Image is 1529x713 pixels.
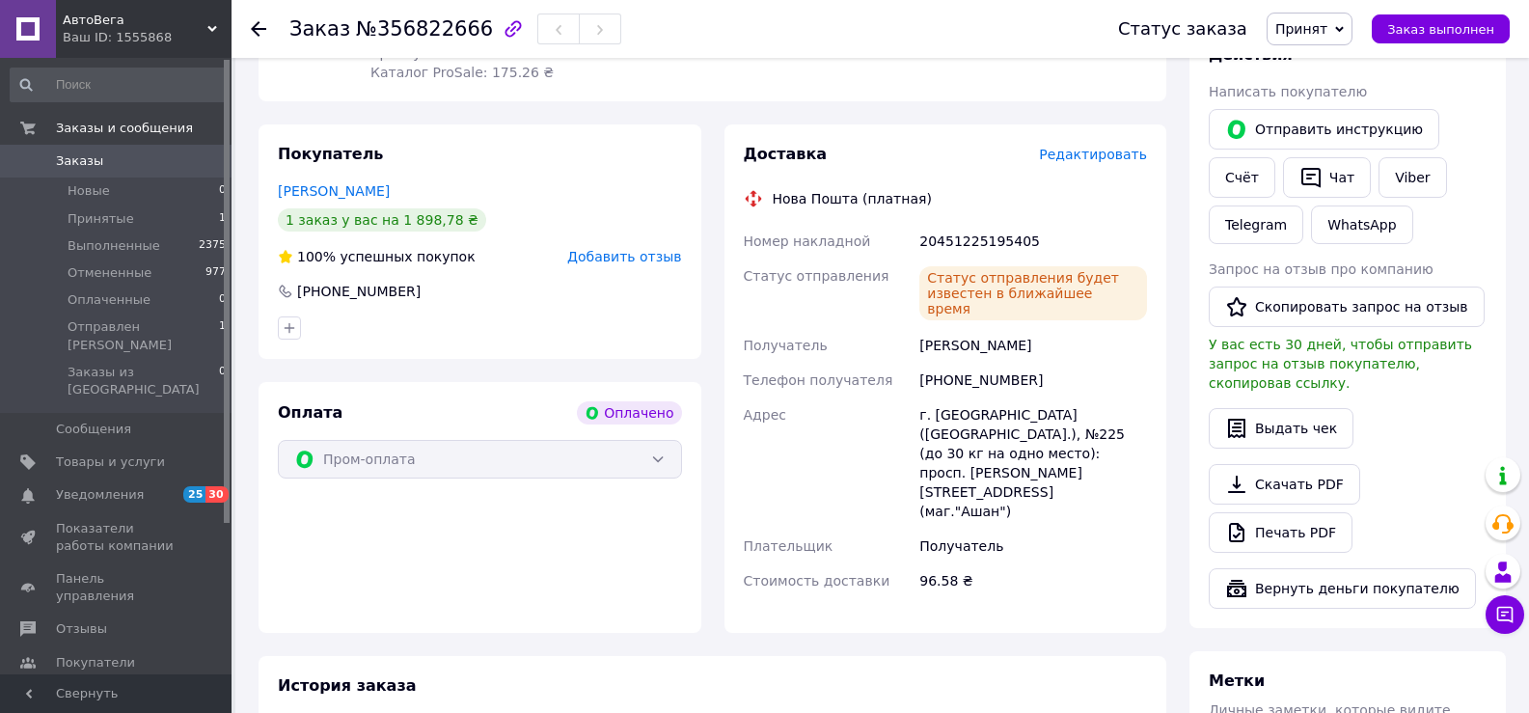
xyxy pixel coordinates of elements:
[1372,14,1510,43] button: Заказ выполнен
[356,17,493,41] span: №356822666
[744,573,890,589] span: Стоимость доставки
[1486,595,1524,634] button: Чат с покупателем
[205,486,228,503] span: 30
[56,453,165,471] span: Товары и услуги
[205,264,226,282] span: 977
[219,291,226,309] span: 0
[56,520,178,555] span: Показатели работы компании
[278,247,476,266] div: успешных покупок
[68,318,219,353] span: Отправлен [PERSON_NAME]
[1209,261,1433,277] span: Запрос на отзыв про компанию
[56,654,135,672] span: Покупатели
[915,563,1151,598] div: 96.58 ₴
[768,189,937,208] div: Нова Пошта (платная)
[199,237,226,255] span: 2375
[219,318,226,353] span: 1
[295,282,423,301] div: [PHONE_NUMBER]
[56,620,107,638] span: Отзывы
[1209,84,1367,99] span: Написать покупателю
[1209,512,1352,553] a: Печать PDF
[1275,21,1327,37] span: Принят
[68,237,160,255] span: Выполненные
[915,529,1151,563] div: Получатель
[56,152,103,170] span: Заказы
[1209,206,1303,244] a: Telegram
[744,233,871,249] span: Номер накладной
[1209,157,1275,198] button: Cчёт
[744,372,893,388] span: Телефон получателя
[68,210,134,228] span: Принятые
[567,249,681,264] span: Добавить отзыв
[1283,157,1371,198] button: Чат
[289,17,350,41] span: Заказ
[10,68,228,102] input: Поиск
[1387,22,1494,37] span: Заказ выполнен
[278,676,417,695] span: История заказа
[915,398,1151,529] div: г. [GEOGRAPHIC_DATA] ([GEOGRAPHIC_DATA].), №225 (до 30 кг на одно место): просп. [PERSON_NAME][ST...
[1209,672,1265,690] span: Метки
[1209,337,1472,391] span: У вас есть 30 дней, чтобы отправить запрос на отзыв покупателю, скопировав ссылку.
[744,268,889,284] span: Статус отправления
[56,120,193,137] span: Заказы и сообщения
[278,145,383,163] span: Покупатель
[1209,408,1353,449] button: Выдать чек
[68,291,150,309] span: Оплаченные
[63,29,232,46] div: Ваш ID: 1555868
[915,224,1151,259] div: 20451225195405
[1118,19,1247,39] div: Статус заказа
[219,210,226,228] span: 1
[919,266,1147,320] div: Статус отправления будет известен в ближайшее время
[744,407,786,423] span: Адрес
[278,403,342,422] span: Оплата
[1209,287,1485,327] button: Скопировать запрос на отзыв
[1039,147,1147,162] span: Редактировать
[278,208,486,232] div: 1 заказ у вас на 1 898,78 ₴
[1209,109,1439,150] button: Отправить инструкцию
[68,264,151,282] span: Отмененные
[56,570,178,605] span: Панель управления
[56,486,144,504] span: Уведомления
[744,145,828,163] span: Доставка
[915,328,1151,363] div: [PERSON_NAME]
[744,338,828,353] span: Получатель
[1209,464,1360,505] a: Скачать PDF
[63,12,207,29] span: АвтоВега
[219,182,226,200] span: 0
[183,486,205,503] span: 25
[370,65,554,80] span: Каталог ProSale: 175.26 ₴
[68,182,110,200] span: Новые
[1209,568,1476,609] button: Вернуть деньги покупателю
[1379,157,1446,198] a: Viber
[915,363,1151,398] div: [PHONE_NUMBER]
[577,401,681,425] div: Оплачено
[744,538,833,554] span: Плательщик
[1311,206,1412,244] a: WhatsApp
[278,183,390,199] a: [PERSON_NAME]
[68,364,219,398] span: Заказы из [GEOGRAPHIC_DATA]
[297,249,336,264] span: 100%
[219,364,226,398] span: 0
[251,19,266,39] div: Вернуться назад
[56,421,131,438] span: Сообщения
